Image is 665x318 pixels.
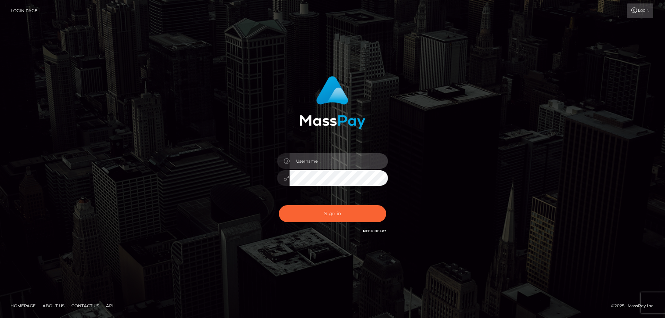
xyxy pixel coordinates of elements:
[279,205,386,222] button: Sign in
[11,3,37,18] a: Login Page
[627,3,653,18] a: Login
[8,300,38,311] a: Homepage
[290,153,388,169] input: Username...
[69,300,102,311] a: Contact Us
[611,302,660,310] div: © 2025 , MassPay Inc.
[103,300,116,311] a: API
[40,300,67,311] a: About Us
[363,229,386,233] a: Need Help?
[300,76,365,129] img: MassPay Login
